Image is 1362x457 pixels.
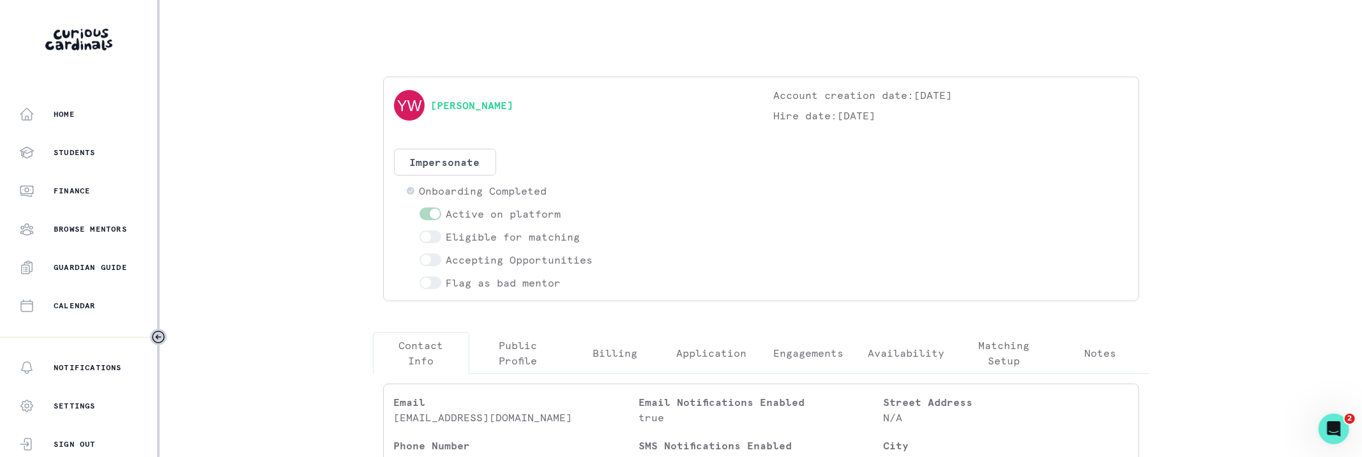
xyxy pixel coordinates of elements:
img: Curious Cardinals Logo [45,29,112,50]
p: Engagements [773,345,844,361]
p: Contact Info [384,338,459,368]
p: N/A [883,410,1128,425]
p: Calendar [54,301,96,311]
p: Flag as bad mentor [446,275,561,290]
button: Toggle sidebar [150,329,167,345]
p: Availability [868,345,944,361]
p: Notifications [54,363,122,373]
p: Students [54,147,96,158]
p: Billing [593,345,637,361]
p: City [883,438,1128,453]
p: Street Address [883,394,1128,410]
p: Finance [54,186,90,196]
p: Guardian Guide [54,262,127,273]
p: SMS Notifications Enabled [639,438,883,453]
p: Eligible for matching [446,229,580,244]
p: Sign Out [54,439,96,449]
p: Settings [54,401,96,411]
iframe: Intercom live chat [1319,414,1349,444]
p: Onboarding Completed [420,183,547,199]
p: Notes [1085,345,1117,361]
p: Public Profile [480,338,556,368]
p: true [639,410,883,425]
p: Accepting Opportunities [446,252,593,267]
p: Hire date: [DATE] [774,108,1128,123]
p: Phone Number [394,438,639,453]
p: Home [54,109,75,119]
p: Email [394,394,639,410]
p: Application [677,345,747,361]
p: Account creation date: [DATE] [774,87,1128,103]
span: 2 [1345,414,1355,424]
p: [EMAIL_ADDRESS][DOMAIN_NAME] [394,410,639,425]
button: Impersonate [394,149,496,176]
a: [PERSON_NAME] [431,98,514,113]
img: svg [394,90,425,121]
p: Matching Setup [966,338,1041,368]
p: Active on platform [446,206,561,221]
p: Email Notifications Enabled [639,394,883,410]
p: Browse Mentors [54,224,127,234]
